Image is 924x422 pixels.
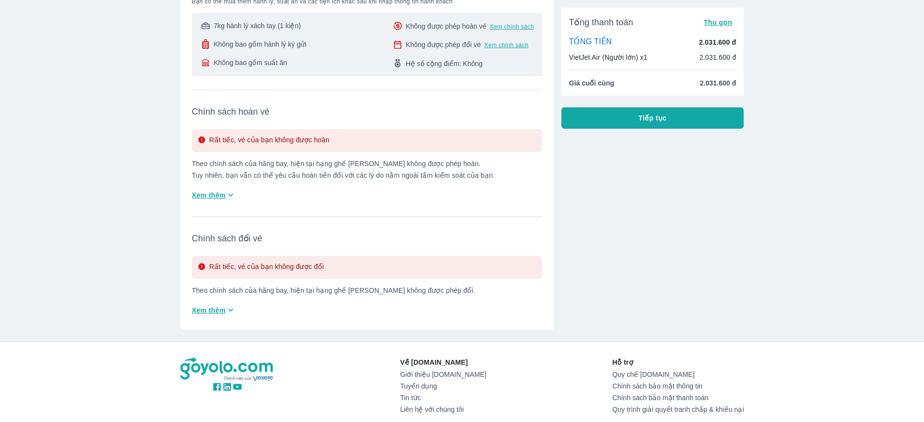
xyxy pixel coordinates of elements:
[180,357,275,382] img: logo
[188,187,240,203] button: Xem thêm
[612,382,744,390] a: Chính sách bảo mật thông tin
[639,113,667,123] span: Tiếp tục
[214,39,307,49] span: Không bao gồm hành lý ký gửi
[192,287,542,294] p: Theo chính sách của hãng bay, hiện tại hạng ghế [PERSON_NAME] không được phép đổi.
[214,58,287,68] span: Không bao gồm suất ăn
[612,357,744,367] p: Hỗ trợ
[612,405,744,413] a: Quy trình giải quyết tranh chấp & khiếu nại
[192,305,226,315] span: Xem thêm
[569,37,612,48] p: TỔNG TIỀN
[209,262,324,273] p: Rất tiếc, vé của bạn không được đổi
[406,40,481,50] span: Không được phép đổi vé
[192,190,226,200] span: Xem thêm
[209,135,330,146] p: Rất tiếc, vé của bạn không được hoàn
[192,160,542,179] p: Theo chính sách của hãng bay, hiện tại hạng ghế [PERSON_NAME] không được phép hoàn. Tuy nhiên, bạ...
[400,382,486,390] a: Tuyển dụng
[484,41,528,49] button: Xem chính sách
[699,52,736,62] p: 2.031.600 đ
[400,371,486,378] a: Giới thiệu [DOMAIN_NAME]
[569,78,614,88] span: Giá cuối cùng
[612,371,744,378] a: Quy chế [DOMAIN_NAME]
[192,233,542,244] span: Chính sách đổi vé
[490,23,534,31] button: Xem chính sách
[214,21,301,31] span: 7kg hành lý xách tay (1 kiện)
[700,78,736,88] span: 2.031.600 đ
[400,405,486,413] a: Liên hệ với chúng tôi
[192,106,542,118] span: Chính sách hoàn vé
[561,107,744,129] button: Tiếp tục
[406,59,483,68] span: Hệ số cộng điểm: Không
[406,21,487,31] span: Không được phép hoàn vé
[704,18,732,26] span: Thu gọn
[569,17,633,28] span: Tổng thanh toán
[699,37,736,47] p: 2.031.600 đ
[188,302,240,318] button: Xem thêm
[569,52,647,62] p: VietJet Air (Người lớn) x1
[700,16,736,29] button: Thu gọn
[612,394,744,402] a: Chính sách bảo mật thanh toán
[400,394,486,402] a: Tin tức
[400,357,486,367] p: Về [DOMAIN_NAME]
